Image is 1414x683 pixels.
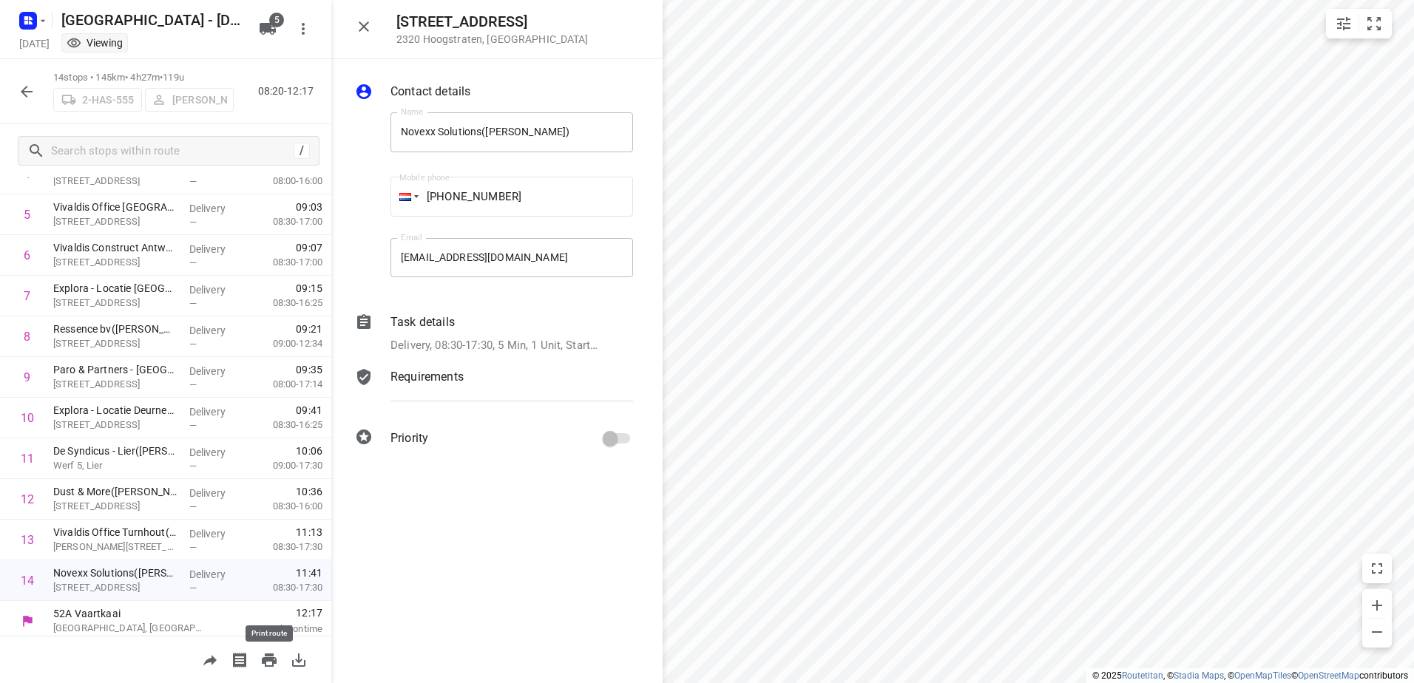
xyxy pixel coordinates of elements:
p: 09:00-12:34 [249,336,322,351]
p: Delivery [189,445,244,460]
p: Turnhoutsebaan 89/bus 1, Schilde [53,499,177,514]
p: Contact details [390,83,470,101]
p: Explora - Locatie Deurne(Tom Metellus) [53,403,177,418]
span: 5 [269,13,284,27]
p: 2320 Hoogstraten , [GEOGRAPHIC_DATA] [396,33,589,45]
button: 5 [253,14,283,44]
p: [STREET_ADDRESS] [53,336,177,351]
p: Delivery [189,526,244,541]
span: 11:41 [296,565,322,580]
p: Dust & More(Tamara Ecran) [53,484,177,499]
span: 11:13 [296,525,322,540]
p: Delivery [189,242,244,256]
div: 6 [24,248,30,262]
p: 08:30-16:25 [249,296,322,310]
span: 09:03 [296,200,322,214]
p: [STREET_ADDRESS] [53,418,177,432]
div: Task detailsDelivery, 08:30-17:30, 5 Min, 1 Unit, Startdatum: [DATE]. Welkom bij een nieuwe klant... [355,313,633,354]
span: — [189,217,197,228]
span: — [189,176,197,187]
p: Requirements [390,368,464,386]
p: [STREET_ADDRESS] [53,377,177,392]
p: 08:30-16:00 [249,499,322,514]
p: Vivaldis Construct Antwerpen(Régis Birgel) [53,240,177,255]
p: Haminastraat 25, Antwerpen [53,174,177,188]
div: small contained button group [1326,9,1392,38]
div: 8 [24,330,30,344]
p: 09:00-17:30 [249,458,322,473]
p: Veilingstraat 61, Hoogstraten [53,580,177,595]
span: — [189,501,197,512]
p: Werf 5, Lier [53,458,177,473]
a: OpenMapTiles [1234,670,1291,681]
p: Explora - Locatie Antwerpen(Katrien Beyers) [53,281,177,296]
p: Delivery [189,364,244,378]
span: 09:07 [296,240,322,255]
span: — [189,257,197,268]
button: More [288,14,318,44]
p: Paro & Partners - Deurne(Zonhild) [53,362,177,377]
p: Completion time [225,622,322,636]
p: [STREET_ADDRESS] [53,255,177,270]
p: Vivaldis Office Turnhout(Régis Birgel) [53,525,177,540]
p: 08:20-12:17 [258,84,319,99]
input: Search stops within route [51,140,294,163]
div: 13 [21,533,34,547]
h5: [STREET_ADDRESS] [396,13,589,30]
span: • [160,72,163,83]
p: Task details [390,313,455,331]
p: 08:30-16:25 [249,418,322,432]
p: 08:30-17:00 [249,255,322,270]
div: 11 [21,452,34,466]
div: 9 [24,370,30,384]
p: 08:30-17:30 [249,580,322,595]
p: Delivery [189,567,244,582]
span: Share route [195,652,225,666]
p: Frankrijklei 126, Antwerpen [53,214,177,229]
div: 7 [24,289,30,303]
p: 08:30-17:00 [249,214,322,229]
a: Routetitan [1122,670,1163,681]
p: De Syndicus - Lier(Ingrid Lens) [53,444,177,458]
span: 119u [163,72,184,83]
label: Mobile phone [399,174,450,182]
div: 14 [21,574,34,588]
p: 14 stops • 145km • 4h27m [53,71,234,85]
span: — [189,461,197,472]
p: Priority [390,429,428,447]
div: Netherlands: + 31 [390,177,419,217]
div: 12 [21,492,34,506]
span: 10:06 [296,444,322,458]
a: Stadia Maps [1174,670,1224,681]
p: Delivery [189,282,244,297]
p: Delivery [189,323,244,338]
span: 09:41 [296,403,322,418]
span: — [189,379,197,390]
button: Fit zoom [1359,9,1389,38]
a: OpenStreetMap [1298,670,1359,681]
div: / [294,143,310,159]
span: — [189,298,197,309]
span: 12:17 [225,605,322,620]
p: 52A Vaartkaai [53,606,207,621]
span: 09:15 [296,281,322,296]
div: 10 [21,411,34,425]
span: — [189,420,197,431]
input: 1 (702) 123-4567 [390,177,633,217]
p: Novexx Solutions(Bianca Vermeulen) [53,565,177,580]
button: Map settings [1329,9,1359,38]
p: [GEOGRAPHIC_DATA], [GEOGRAPHIC_DATA] [53,621,207,636]
div: Requirements [355,368,633,412]
span: — [189,542,197,553]
p: 08:00-17:14 [249,377,322,392]
p: 08:30-17:30 [249,540,322,554]
p: Delivery [189,201,244,216]
p: [PERSON_NAME][STREET_ADDRESS] [53,540,177,554]
p: Vivaldis Office Antwerpen(Régis Birgel) [53,200,177,214]
p: 08:00-16:00 [249,174,322,188]
p: Delivery [189,404,244,419]
span: — [189,339,197,350]
span: 09:21 [296,322,322,336]
span: Print shipping labels [225,652,254,666]
span: — [189,582,197,594]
